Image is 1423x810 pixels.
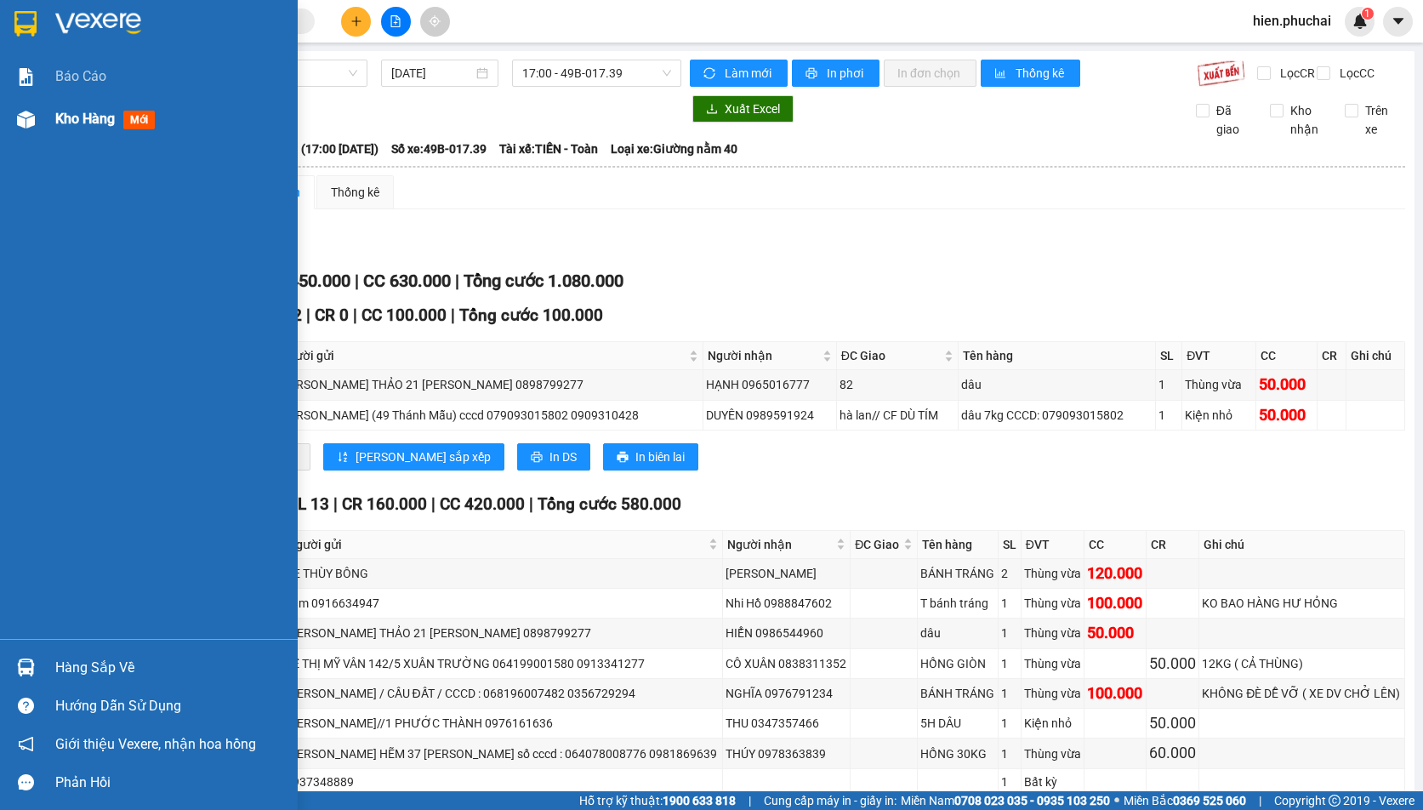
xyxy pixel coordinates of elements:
[287,535,706,554] span: Người gửi
[841,346,942,365] span: ĐC Giao
[961,375,1152,394] div: dâu
[725,100,780,118] span: Xuất Excel
[1259,791,1261,810] span: |
[994,67,1009,81] span: bar-chart
[499,140,598,158] span: Tài xế: TIẾN - Toàn
[333,494,338,514] span: |
[1362,8,1374,20] sup: 1
[464,271,623,291] span: Tổng cước 1.080.000
[286,714,720,733] div: [PERSON_NAME]//1 PHƯỚC THÀNH 0976161636
[1333,64,1377,83] span: Lọc CC
[1024,564,1082,583] div: Thùng vừa
[1182,342,1255,370] th: ĐVT
[1383,7,1413,37] button: caret-down
[455,271,459,291] span: |
[961,406,1152,425] div: dâu 7kg CCCD: 079093015802
[263,271,350,291] span: CR 450.000
[954,794,1110,807] strong: 0708 023 035 - 0935 103 250
[1273,64,1318,83] span: Lọc CR
[1001,744,1018,763] div: 1
[1001,564,1018,583] div: 2
[363,271,451,291] span: CC 630.000
[353,305,357,325] span: |
[920,714,995,733] div: 5H DÂU
[920,564,995,583] div: BÁNH TRÁNG
[726,744,847,763] div: THÚY 0978363839
[1284,101,1331,139] span: Kho nhận
[55,655,285,681] div: Hàng sắp về
[1024,744,1082,763] div: Thùng vừa
[981,60,1080,87] button: bar-chartThống kê
[855,535,900,554] span: ĐC Giao
[1185,406,1252,425] div: Kiện nhỏ
[1001,594,1018,613] div: 1
[431,494,435,514] span: |
[748,791,751,810] span: |
[959,342,1155,370] th: Tên hàng
[390,15,401,27] span: file-add
[727,535,833,554] span: Người nhận
[663,794,736,807] strong: 1900 633 818
[1024,654,1082,673] div: Thùng vừa
[918,531,999,559] th: Tên hàng
[692,95,794,123] button: downloadXuất Excel
[1199,531,1405,559] th: Ghi chú
[827,64,866,83] span: In phơi
[1024,624,1082,642] div: Thùng vừa
[278,375,701,394] div: [PERSON_NAME] THẢO 21 [PERSON_NAME] 0898799277
[429,15,441,27] span: aim
[1087,591,1143,615] div: 100.000
[286,654,720,673] div: LỄ THỊ MỸ VÂN 142/5 XUÂN TRƯỜNG 064199001580 0913341277
[254,140,379,158] span: Chuyến: (17:00 [DATE])
[706,406,834,425] div: DUYÊN 0989591924
[17,68,35,86] img: solution-icon
[1256,342,1318,370] th: CC
[286,594,720,613] div: Tâm 0916634947
[1087,562,1143,585] div: 120.000
[920,594,995,613] div: T bánh tráng
[726,654,847,673] div: CÔ XUÂN 0838311352
[1352,14,1368,29] img: icon-new-feature
[14,11,37,37] img: logo-vxr
[1001,684,1018,703] div: 1
[635,448,685,466] span: In biên lai
[1329,795,1340,807] span: copyright
[280,346,686,365] span: Người gửi
[1185,375,1252,394] div: Thùng vừa
[1210,101,1257,139] span: Đã giao
[1364,8,1370,20] span: 1
[17,659,35,676] img: warehouse-icon
[350,15,362,27] span: plus
[579,791,736,810] span: Hỗ trợ kỹ thuật:
[726,624,847,642] div: HIỂN 0986544960
[55,111,115,127] span: Kho hàng
[1391,14,1406,29] span: caret-down
[391,140,487,158] span: Số xe: 49B-017.39
[706,375,834,394] div: HẠNH 0965016777
[356,448,491,466] span: [PERSON_NAME] sắp xếp
[706,103,718,117] span: download
[391,64,473,83] input: 13/10/2025
[420,7,450,37] button: aim
[920,744,995,763] div: HỒNG 30KG
[538,494,681,514] span: Tổng cước 580.000
[1358,101,1406,139] span: Trên xe
[1202,594,1402,613] div: KO BAO HÀNG HƯ HỎNG
[703,67,718,81] span: sync
[1149,711,1196,735] div: 50.000
[123,111,155,129] span: mới
[1016,64,1067,83] span: Thống kê
[901,791,1110,810] span: Miền Nam
[337,451,349,465] span: sort-ascending
[549,448,577,466] span: In DS
[341,7,371,37] button: plus
[1001,773,1018,791] div: 1
[1087,682,1143,705] div: 100.000
[287,494,329,514] span: SL 13
[361,305,447,325] span: CC 100.000
[18,698,34,714] span: question-circle
[278,406,701,425] div: [PERSON_NAME] (49 Thánh Mẫu) cccd 079093015802 0909310428
[1001,654,1018,673] div: 1
[1024,684,1082,703] div: Thùng vừa
[55,733,256,755] span: Giới thiệu Vexere, nhận hoa hồng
